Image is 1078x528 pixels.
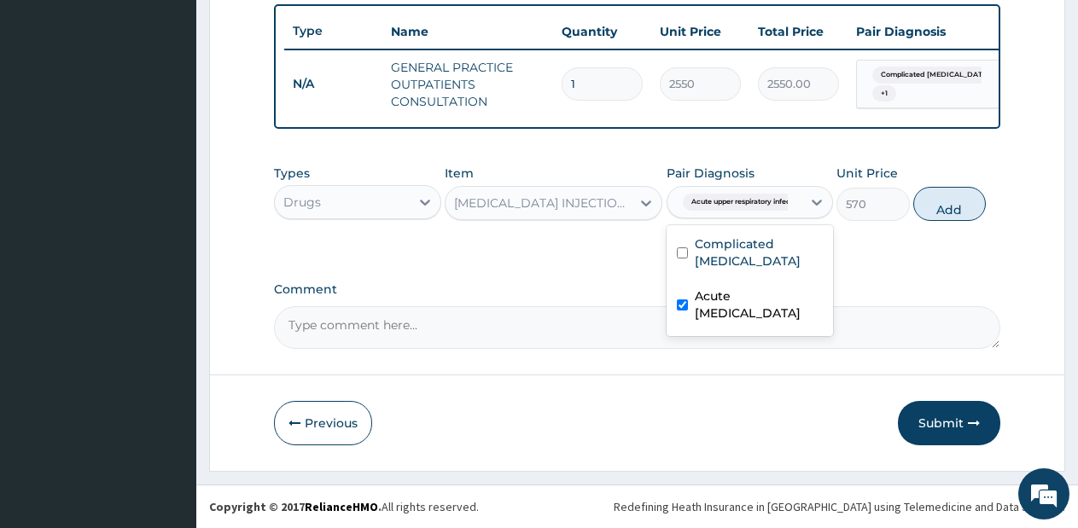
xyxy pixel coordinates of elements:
div: Minimize live chat window [280,9,321,49]
label: Comment [274,282,1000,297]
button: Submit [898,401,1000,445]
span: Acute upper respiratory infect... [683,194,807,211]
div: Redefining Heath Insurance in [GEOGRAPHIC_DATA] using Telemedicine and Data Science! [614,498,1065,515]
label: Complicated [MEDICAL_DATA] [695,235,824,270]
img: d_794563401_company_1708531726252_794563401 [32,85,69,128]
footer: All rights reserved. [196,484,1078,528]
label: Types [274,166,310,181]
th: Name [382,15,553,49]
th: Unit Price [651,15,749,49]
button: Previous [274,401,372,445]
label: Pair Diagnosis [667,165,755,182]
textarea: Type your message and hit 'Enter' [9,349,325,409]
th: Type [284,15,382,47]
strong: Copyright © 2017 . [209,499,382,514]
span: We're online! [99,156,236,328]
th: Total Price [749,15,848,49]
span: Complicated [MEDICAL_DATA] [872,67,999,84]
td: GENERAL PRACTICE OUTPATIENTS CONSULTATION [382,50,553,119]
div: Chat with us now [89,96,287,118]
a: RelianceHMO [305,499,378,514]
div: Drugs [283,194,321,211]
th: Quantity [553,15,651,49]
div: [MEDICAL_DATA] INJECTION 75MG [454,194,632,212]
td: N/A [284,68,382,100]
th: Pair Diagnosis [848,15,1035,49]
label: Item [445,165,474,182]
button: Add [913,187,986,221]
label: Unit Price [836,165,898,182]
label: Acute [MEDICAL_DATA] [695,287,824,322]
span: + 1 [872,85,896,102]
